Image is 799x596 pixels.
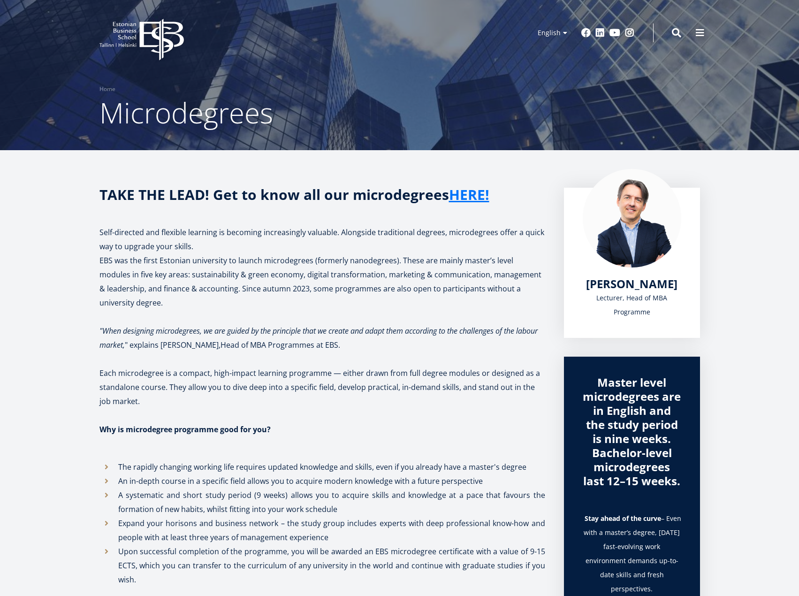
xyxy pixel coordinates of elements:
[99,84,115,94] a: Home
[99,93,273,132] span: Microdegrees
[583,169,681,267] img: Marko Rillo
[99,324,545,408] p: " explains [PERSON_NAME], Head of MBA Programmes at EBS. Each microdegree is a compact, high-impa...
[625,28,634,38] a: Instagram
[586,276,677,291] span: [PERSON_NAME]
[449,188,489,202] a: HERE!
[609,28,620,38] a: Youtube
[595,28,605,38] a: Linkedin
[585,514,661,523] strong: Stay ahead of the curve
[583,512,681,596] li: – Even with a master’s degree, [DATE] fast-evolving work environment demands up-to-date skills an...
[99,185,489,204] strong: TAKE THE LEAD! Get to know all our microdegrees
[586,277,677,291] a: [PERSON_NAME]
[99,474,545,488] li: An in-depth course in a specific field allows you to acquire modern knowledge with a future persp...
[99,460,545,474] li: The rapidly changing working life requires updated knowledge and skills, even if you already have...
[99,225,545,253] p: Self-directed and flexible learning is becoming increasingly valuable. Alongside traditional degr...
[99,516,545,544] li: Expand your horisons and business network – the study group includes experts with deep profession...
[581,28,591,38] a: Facebook
[583,291,681,319] div: Lecturer, Head of MBA Programme
[99,253,545,310] p: EBS was the first Estonian university to launch microdegrees (formerly nanodegrees). These are ma...
[583,375,681,488] div: Master level microdegrees are in English and the study period is nine weeks. Bachelor-level micro...
[99,488,545,516] li: A systematic and short study period (9 weeks) allows you to acquire skills and knowledge at a pac...
[99,544,545,587] li: Upon successful completion of the programme, you will be awarded an EBS microdegree certificate w...
[99,424,271,435] strong: Why is microdegree programme good for you?
[99,326,538,350] em: "When designing microdegrees, we are guided by the principle that we create and adapt them accord...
